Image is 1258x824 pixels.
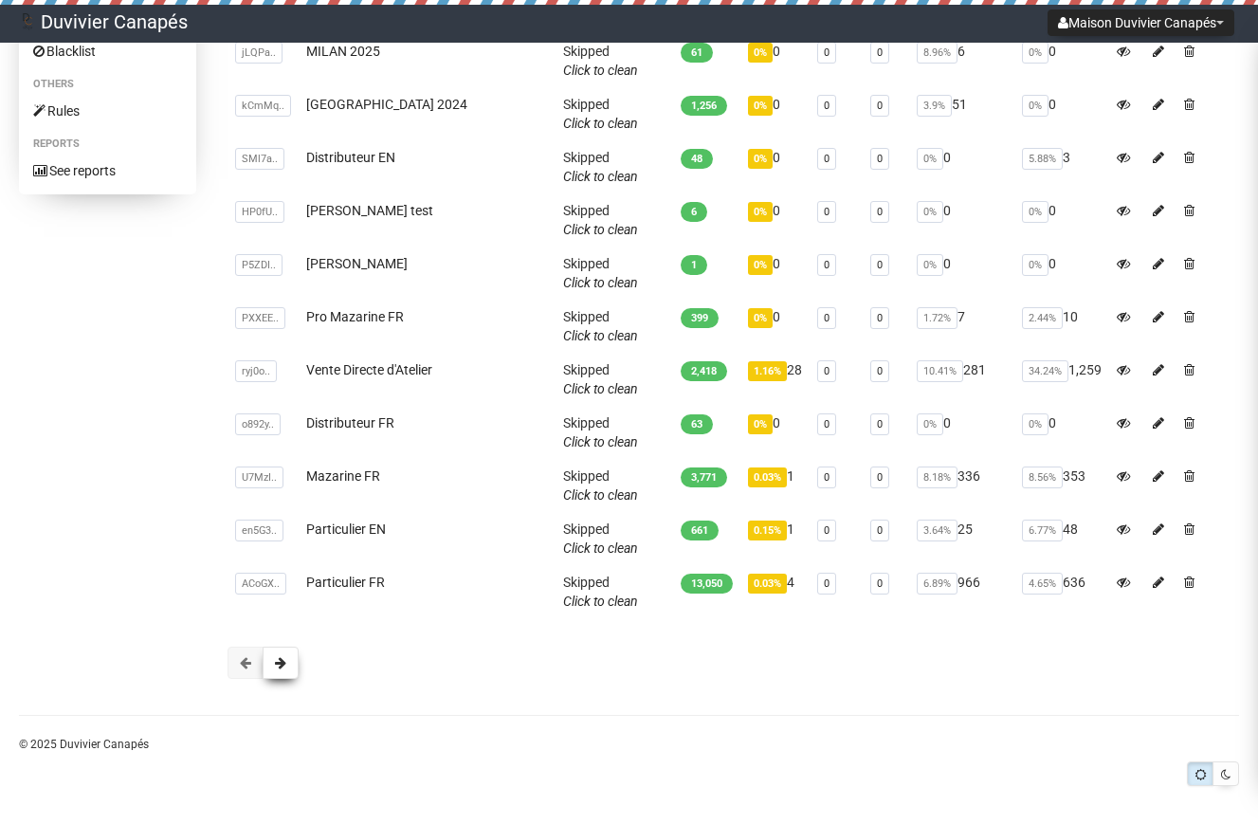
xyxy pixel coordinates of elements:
[740,406,810,459] td: 0
[824,46,830,59] a: 0
[909,459,1014,512] td: 336
[235,201,284,223] span: HP0fU..
[909,193,1014,247] td: 0
[824,418,830,430] a: 0
[563,434,638,449] a: Click to clean
[1014,353,1109,406] td: 1,259
[563,487,638,503] a: Click to clean
[917,201,943,223] span: 0%
[235,95,291,117] span: kCmMq..
[19,73,196,96] li: Others
[19,36,196,66] a: Blacklist
[740,34,810,87] td: 0
[1022,201,1048,223] span: 0%
[563,468,638,503] span: Skipped
[681,361,727,381] span: 2,418
[1022,95,1048,117] span: 0%
[563,309,638,343] span: Skipped
[909,34,1014,87] td: 6
[877,418,883,430] a: 0
[824,365,830,377] a: 0
[681,96,727,116] span: 1,256
[740,247,810,300] td: 0
[1022,254,1048,276] span: 0%
[917,467,957,488] span: 8.18%
[917,42,957,64] span: 8.96%
[1022,42,1048,64] span: 0%
[235,42,283,64] span: jLQPa..
[740,300,810,353] td: 0
[877,577,883,590] a: 0
[748,96,773,116] span: 0%
[909,512,1014,565] td: 25
[1014,193,1109,247] td: 0
[306,362,432,377] a: Vente Directe d'Atelier
[909,140,1014,193] td: 0
[306,44,380,59] a: MILAN 2025
[917,95,952,117] span: 3.9%
[877,471,883,484] a: 0
[563,328,638,343] a: Click to clean
[909,406,1014,459] td: 0
[235,467,283,488] span: U7MzI..
[563,415,638,449] span: Skipped
[19,156,196,186] a: See reports
[748,308,773,328] span: 0%
[1014,406,1109,459] td: 0
[681,43,713,63] span: 61
[824,259,830,271] a: 0
[877,46,883,59] a: 0
[681,308,719,328] span: 399
[748,414,773,434] span: 0%
[1014,34,1109,87] td: 0
[748,521,787,540] span: 0.15%
[563,169,638,184] a: Click to clean
[917,307,957,329] span: 1.72%
[1022,307,1063,329] span: 2.44%
[877,312,883,324] a: 0
[917,148,943,170] span: 0%
[1014,247,1109,300] td: 0
[917,413,943,435] span: 0%
[877,153,883,165] a: 0
[1014,512,1109,565] td: 48
[563,594,638,609] a: Click to clean
[877,259,883,271] a: 0
[1022,360,1068,382] span: 34.24%
[824,524,830,537] a: 0
[1048,9,1234,36] button: Maison Duvivier Canapés
[1014,140,1109,193] td: 3
[235,148,284,170] span: SMl7a..
[563,275,638,290] a: Click to clean
[824,206,830,218] a: 0
[740,565,810,618] td: 4
[917,254,943,276] span: 0%
[1014,300,1109,353] td: 10
[235,573,286,595] span: ACoGX..
[563,381,638,396] a: Click to clean
[917,360,963,382] span: 10.41%
[1022,413,1048,435] span: 0%
[563,540,638,556] a: Click to clean
[824,312,830,324] a: 0
[563,222,638,237] a: Click to clean
[306,203,433,218] a: [PERSON_NAME] test
[909,565,1014,618] td: 966
[740,512,810,565] td: 1
[306,256,408,271] a: [PERSON_NAME]
[748,255,773,275] span: 0%
[306,150,395,165] a: Distributeur EN
[306,415,394,430] a: Distributeur FR
[563,362,638,396] span: Skipped
[563,63,638,78] a: Click to clean
[681,202,707,222] span: 6
[1014,459,1109,512] td: 353
[681,521,719,540] span: 661
[748,202,773,222] span: 0%
[748,574,787,594] span: 0.03%
[740,193,810,247] td: 0
[19,96,196,126] a: Rules
[909,353,1014,406] td: 281
[1022,467,1063,488] span: 8.56%
[306,522,386,537] a: Particulier EN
